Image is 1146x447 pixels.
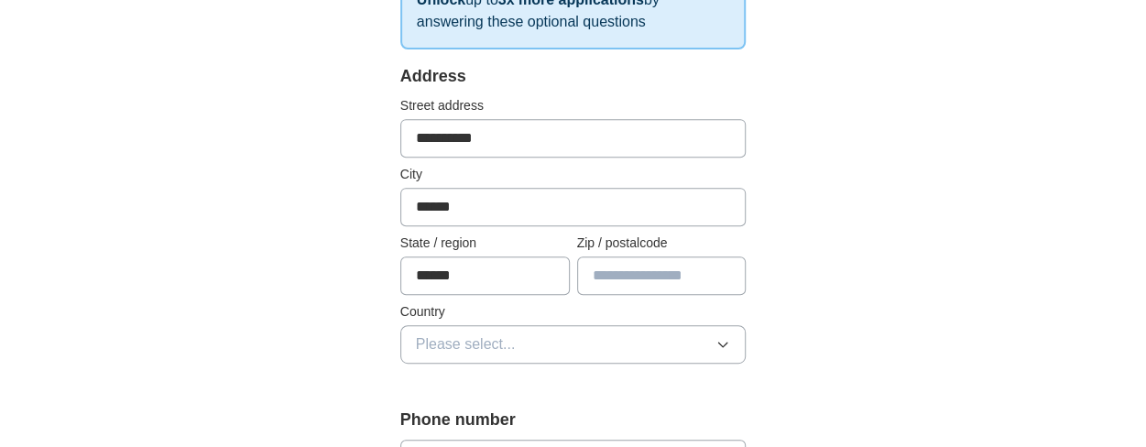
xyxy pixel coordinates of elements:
label: Street address [400,96,747,115]
label: City [400,165,747,184]
label: Country [400,302,747,322]
button: Please select... [400,325,747,364]
label: State / region [400,234,570,253]
label: Zip / postalcode [577,234,747,253]
span: Please select... [416,333,516,355]
div: Address [400,64,747,89]
label: Phone number [400,408,747,432]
